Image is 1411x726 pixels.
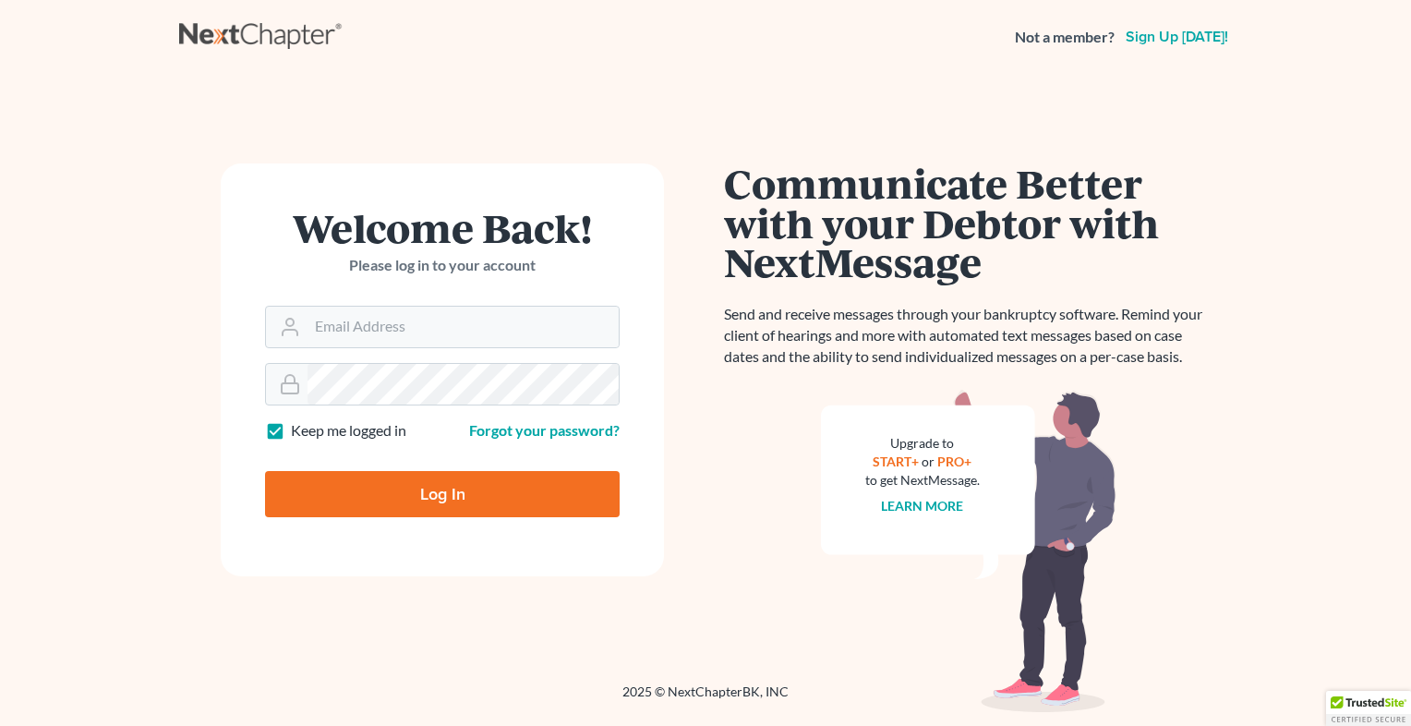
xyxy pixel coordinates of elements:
div: 2025 © NextChapterBK, INC [179,683,1232,716]
h1: Communicate Better with your Debtor with NextMessage [724,163,1213,282]
p: Please log in to your account [265,255,620,276]
p: Send and receive messages through your bankruptcy software. Remind your client of hearings and mo... [724,304,1213,368]
a: Learn more [882,498,964,514]
input: Email Address [308,307,619,347]
a: PRO+ [938,454,972,469]
img: nextmessage_bg-59042aed3d76b12b5cd301f8e5b87938c9018125f34e5fa2b7a6b67550977c72.svg [821,390,1116,713]
label: Keep me logged in [291,420,406,442]
span: or [923,454,935,469]
div: to get NextMessage. [865,471,980,490]
h1: Welcome Back! [265,208,620,248]
div: TrustedSite Certified [1326,691,1411,726]
strong: Not a member? [1015,27,1115,48]
a: START+ [874,454,920,469]
a: Sign up [DATE]! [1122,30,1232,44]
a: Forgot your password? [469,421,620,439]
div: Upgrade to [865,434,980,453]
input: Log In [265,471,620,517]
